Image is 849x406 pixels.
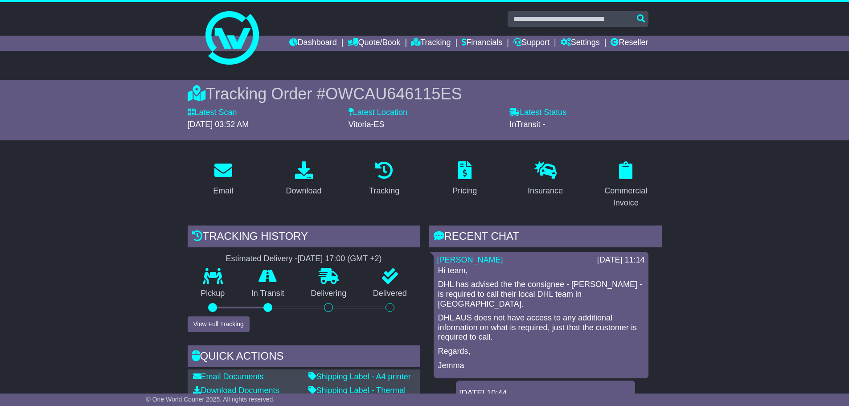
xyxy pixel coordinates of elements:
p: DHL AUS does not have access to any additional information on what is required, just that the cus... [438,313,644,342]
a: Commercial Invoice [590,158,662,212]
a: Quote/Book [348,36,400,51]
a: [PERSON_NAME] [437,255,503,264]
p: Pickup [188,289,238,299]
label: Latest Location [349,108,407,118]
span: InTransit - [509,120,545,129]
span: OWCAU646115ES [325,85,462,103]
p: In Transit [238,289,298,299]
a: Support [513,36,550,51]
a: Tracking [411,36,451,51]
a: Settings [561,36,600,51]
a: Shipping Label - A4 printer [308,372,411,381]
button: View Full Tracking [188,316,250,332]
p: Delivered [360,289,420,299]
a: Download Documents [193,386,279,395]
div: Tracking history [188,226,420,250]
span: Vitoria-ES [349,120,385,129]
div: Download [286,185,321,197]
div: Email [213,185,233,197]
label: Latest Scan [188,108,237,118]
p: Delivering [298,289,360,299]
div: Tracking [369,185,399,197]
span: [DATE] 03:52 AM [188,120,249,129]
p: DHL has advised the the consignee - [PERSON_NAME] - is required to call their local DHL team in [... [438,280,644,309]
a: Shipping Label - Thermal printer [308,386,406,405]
a: Email Documents [193,372,264,381]
p: Regards, [438,347,644,357]
div: Commercial Invoice [596,185,656,209]
a: Tracking [363,158,405,200]
div: Estimated Delivery - [188,254,420,264]
p: Hi team, [438,266,644,276]
a: Pricing [447,158,483,200]
a: Dashboard [289,36,337,51]
div: RECENT CHAT [429,226,662,250]
p: Jemma [438,361,644,371]
div: Insurance [528,185,563,197]
span: © One World Courier 2025. All rights reserved. [146,396,275,403]
a: Reseller [611,36,648,51]
a: Download [280,158,327,200]
a: Email [207,158,239,200]
a: Financials [462,36,502,51]
label: Latest Status [509,108,566,118]
a: Insurance [522,158,569,200]
div: [DATE] 11:14 [597,255,645,265]
div: [DATE] 17:00 (GMT +2) [298,254,382,264]
div: Tracking Order # [188,84,662,103]
div: Pricing [452,185,477,197]
div: Quick Actions [188,345,420,369]
div: [DATE] 10:44 [459,389,632,398]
